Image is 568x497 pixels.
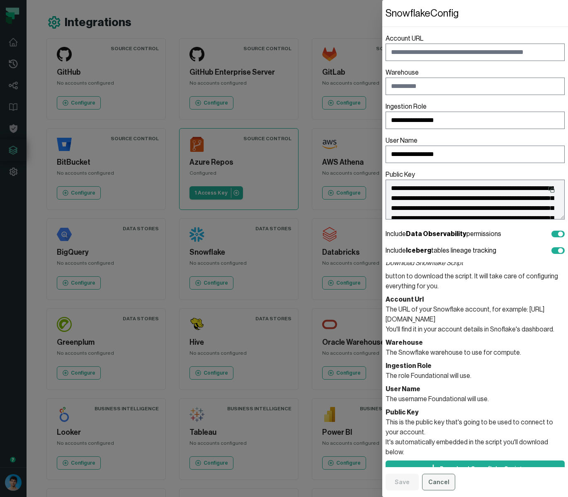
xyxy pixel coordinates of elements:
[386,295,565,305] header: Account Url
[406,247,431,254] b: Iceberg
[386,246,496,256] span: Include tables lineage tracking
[422,474,455,490] button: Cancel
[386,338,565,348] header: Warehouse
[386,361,565,371] header: Ingestion Role
[406,231,466,237] b: Data Observability
[386,474,419,490] button: Save
[386,460,565,477] a: Download Snowflake Script
[386,361,565,381] section: The role Foundational will use.
[386,229,501,239] span: Include permissions
[386,258,565,268] i: Download Snowflake Script
[386,78,565,95] input: Warehouse
[386,136,565,163] label: User Name
[545,183,558,196] button: Public Key
[386,407,565,417] header: Public Key
[386,338,565,358] section: The Snowflake warehouse to use for compute.
[386,295,565,334] section: The URL of your Snowflake account, for example: [URL][DOMAIN_NAME] You'll find it in your account...
[386,262,565,467] section: Fill in the following details. These will be the basis of the script that will be generated for y...
[386,180,565,219] textarea: Public Key
[386,384,565,394] header: User Name
[386,102,565,129] label: Ingestion Role
[386,146,565,163] input: User Name
[386,68,565,95] label: Warehouse
[386,44,565,61] input: Account URL
[386,384,565,404] section: The username Foundational will use.
[386,170,565,222] label: Public Key
[386,407,565,457] section: This is the public key that's going to be used to connect to your account. It's automatically emb...
[386,34,565,61] label: Account URL
[386,112,565,129] input: Ingestion Role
